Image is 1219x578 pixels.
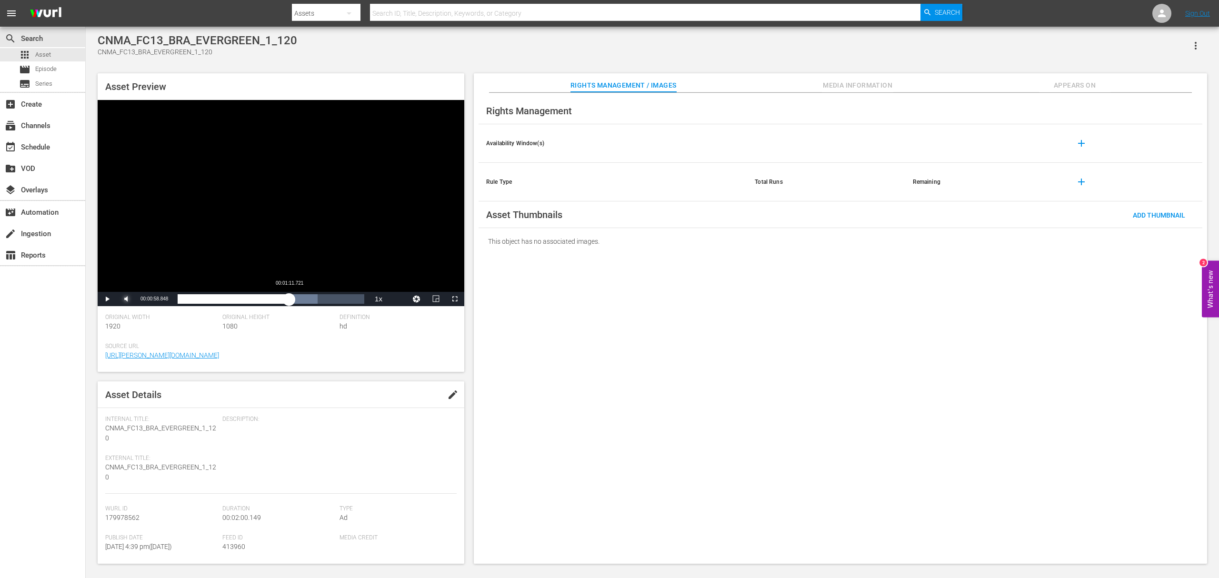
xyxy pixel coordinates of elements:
[222,543,245,550] span: 413960
[222,314,335,321] span: Original Height
[340,563,452,571] span: Suggested Categories
[1202,261,1219,318] button: Open Feedback Widget
[105,463,216,481] span: CNMA_FC13_BRA_EVERGREEN_1_120
[920,4,962,21] button: Search
[105,343,452,350] span: Source Url
[117,292,136,306] button: Mute
[570,80,676,91] span: Rights Management / Images
[105,314,218,321] span: Original Width
[105,534,218,542] span: Publish Date
[1199,259,1207,267] div: 2
[105,322,120,330] span: 1920
[5,249,16,261] span: Reports
[5,99,16,110] span: Create
[105,81,166,92] span: Asset Preview
[479,124,747,163] th: Availability Window(s)
[19,49,30,60] span: Asset
[222,534,335,542] span: Feed ID
[447,389,459,400] span: edit
[98,34,297,47] div: CNMA_FC13_BRA_EVERGREEN_1_120
[822,80,893,91] span: Media Information
[105,514,140,521] span: 179978562
[935,4,960,21] span: Search
[178,294,364,304] div: Progress Bar
[340,514,348,521] span: Ad
[19,78,30,90] span: Series
[340,314,452,321] span: Definition
[340,322,347,330] span: hd
[369,292,388,306] button: Playback Rate
[1076,138,1087,149] span: add
[98,292,117,306] button: Play
[222,505,335,513] span: Duration
[105,563,218,571] span: Created At
[407,292,426,306] button: Jump To Time
[5,163,16,174] span: VOD
[1125,211,1193,219] span: Add Thumbnail
[486,209,562,220] span: Asset Thumbnails
[105,416,218,423] span: Internal Title:
[479,163,747,201] th: Rule Type
[222,322,238,330] span: 1080
[1070,170,1093,193] button: add
[19,64,30,75] span: Episode
[35,64,57,74] span: Episode
[105,424,216,442] span: CNMA_FC13_BRA_EVERGREEN_1_120
[6,8,17,19] span: menu
[105,455,218,462] span: External Title:
[98,100,464,306] div: Video Player
[5,120,16,131] span: Channels
[486,105,572,117] span: Rights Management
[479,228,1202,255] div: This object has no associated images.
[1125,206,1193,223] button: Add Thumbnail
[105,351,219,359] a: [URL][PERSON_NAME][DOMAIN_NAME]
[1076,176,1087,188] span: add
[23,2,69,25] img: ans4CAIJ8jUAAAAAAAAAAAAAAAAAAAAAAAAgQb4GAAAAAAAAAAAAAAAAAAAAAAAAJMjXAAAAAAAAAAAAAAAAAAAAAAAAgAT5G...
[441,383,464,406] button: edit
[5,228,16,239] span: Ingestion
[35,50,51,60] span: Asset
[5,33,16,44] span: Search
[747,163,905,201] th: Total Runs
[140,296,168,301] span: 00:00:58.848
[905,163,1063,201] th: Remaining
[340,505,452,513] span: Type
[222,514,261,521] span: 00:02:00.149
[1039,80,1110,91] span: Appears On
[5,141,16,153] span: Schedule
[426,292,445,306] button: Picture-in-Picture
[222,416,452,423] span: Description:
[1070,132,1093,155] button: add
[340,534,452,542] span: Media Credit
[35,79,52,89] span: Series
[5,184,16,196] span: Overlays
[445,292,464,306] button: Fullscreen
[105,505,218,513] span: Wurl Id
[5,207,16,218] span: Automation
[98,47,297,57] div: CNMA_FC13_BRA_EVERGREEN_1_120
[105,389,161,400] span: Asset Details
[1185,10,1210,17] a: Sign Out
[222,563,335,571] span: Author
[105,543,172,550] span: [DATE] 4:39 pm ( [DATE] )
